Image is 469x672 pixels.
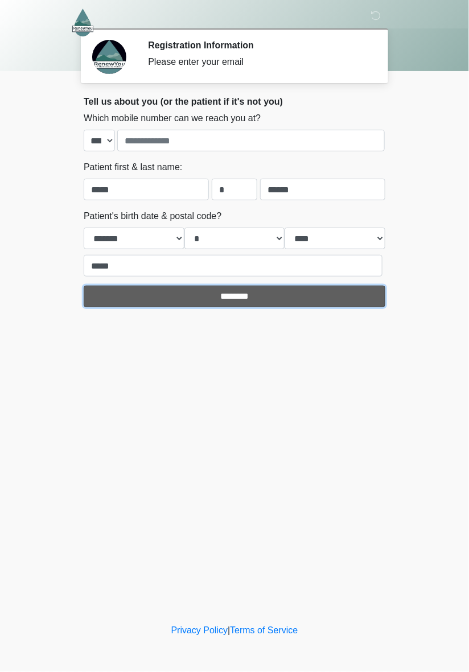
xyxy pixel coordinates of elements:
label: Which mobile number can we reach you at? [84,112,261,125]
h2: Registration Information [148,40,368,51]
label: Patient first & last name: [84,160,182,174]
img: RenewYou IV Hydration and Wellness Logo [72,9,93,36]
h2: Tell us about you (or the patient if it's not you) [84,96,385,107]
a: Terms of Service [230,626,298,636]
img: Agent Avatar [92,40,126,74]
div: Please enter your email [148,55,368,69]
a: Privacy Policy [171,626,228,636]
label: Patient's birth date & postal code? [84,209,221,223]
a: | [228,626,230,636]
